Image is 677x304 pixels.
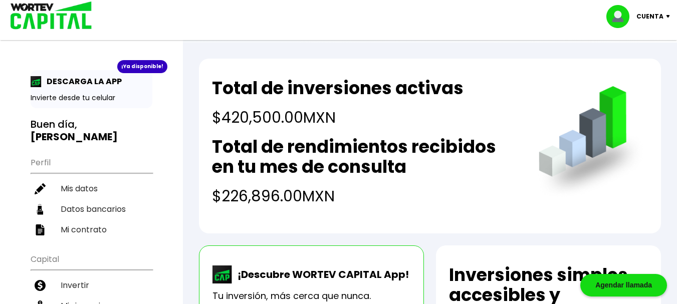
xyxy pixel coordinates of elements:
[31,93,152,103] p: Invierte desde tu celular
[212,78,464,98] h2: Total de inversiones activas
[31,219,152,240] a: Mi contrato
[31,76,42,87] img: app-icon
[35,183,46,194] img: editar-icon.952d3147.svg
[31,275,152,295] a: Invertir
[31,199,152,219] a: Datos bancarios
[42,75,122,88] p: DESCARGA LA APP
[212,185,519,207] h4: $226,896.00 MXN
[31,130,118,144] b: [PERSON_NAME]
[534,86,648,200] img: grafica.516fef24.png
[233,267,409,282] p: ¡Descubre WORTEV CAPITAL App!
[212,106,464,129] h4: $420,500.00 MXN
[35,204,46,215] img: datos-icon.10cf9172.svg
[31,151,152,240] ul: Perfil
[31,178,152,199] a: Mis datos
[35,280,46,291] img: invertir-icon.b3b967d7.svg
[663,15,677,18] img: icon-down
[35,224,46,235] img: contrato-icon.f2db500c.svg
[580,274,667,296] div: Agendar llamada
[212,137,519,177] h2: Total de rendimientos recibidos en tu mes de consulta
[117,60,167,73] div: ¡Ya disponible!
[606,5,636,28] img: profile-image
[31,118,152,143] h3: Buen día,
[636,9,663,24] p: Cuenta
[212,265,233,283] img: wortev-capital-app-icon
